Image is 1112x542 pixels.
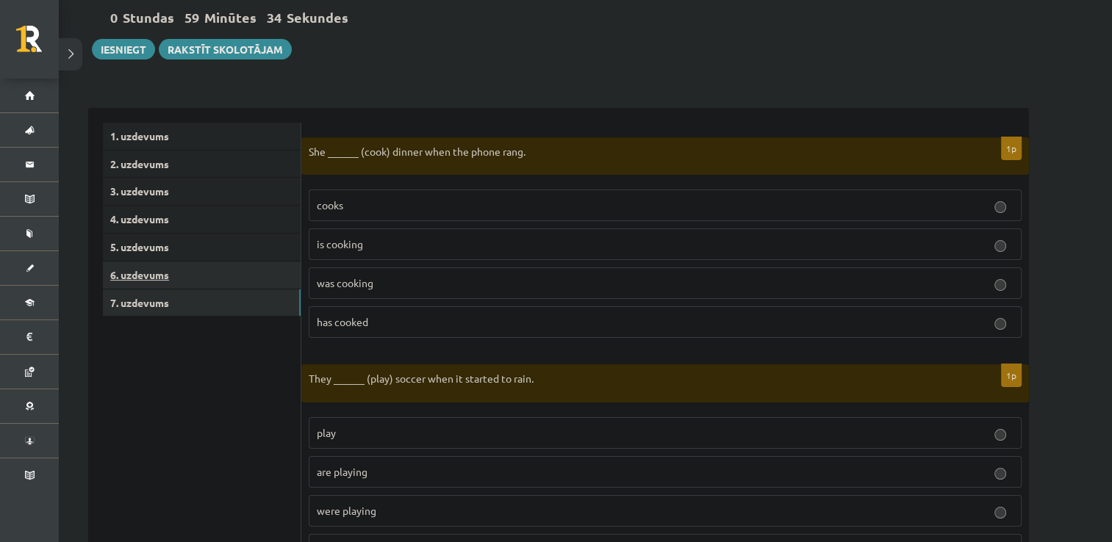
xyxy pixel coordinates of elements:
a: Rakstīt skolotājam [159,39,292,59]
span: cooks [317,198,343,212]
a: 3. uzdevums [103,178,301,205]
button: Iesniegt [92,39,155,59]
span: 0 [110,9,118,26]
span: Sekundes [287,9,348,26]
input: play [994,429,1006,441]
p: They ______ (play) soccer when it started to rain. [309,372,948,386]
span: play [317,426,336,439]
input: has cooked [994,318,1006,330]
a: Rīgas 1. Tālmācības vidusskola [16,26,59,62]
span: 59 [184,9,199,26]
p: 1p [1001,137,1022,160]
span: 34 [267,9,281,26]
span: was cooking [317,276,373,289]
input: was cooking [994,279,1006,291]
a: 7. uzdevums [103,289,301,317]
span: is cooking [317,237,363,250]
input: were playing [994,507,1006,518]
a: 4. uzdevums [103,206,301,233]
a: 5. uzdevums [103,234,301,261]
span: Stundas [123,9,174,26]
a: 1. uzdevums [103,123,301,150]
input: is cooking [994,240,1006,252]
span: Minūtes [204,9,257,26]
p: She ______ (cook) dinner when the phone rang. [309,145,948,159]
input: are playing [994,468,1006,480]
p: 1p [1001,364,1022,387]
a: 6. uzdevums [103,261,301,289]
span: has cooked [317,315,368,328]
input: cooks [994,201,1006,213]
a: 2. uzdevums [103,151,301,178]
span: are playing [317,465,367,478]
span: were playing [317,504,376,517]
